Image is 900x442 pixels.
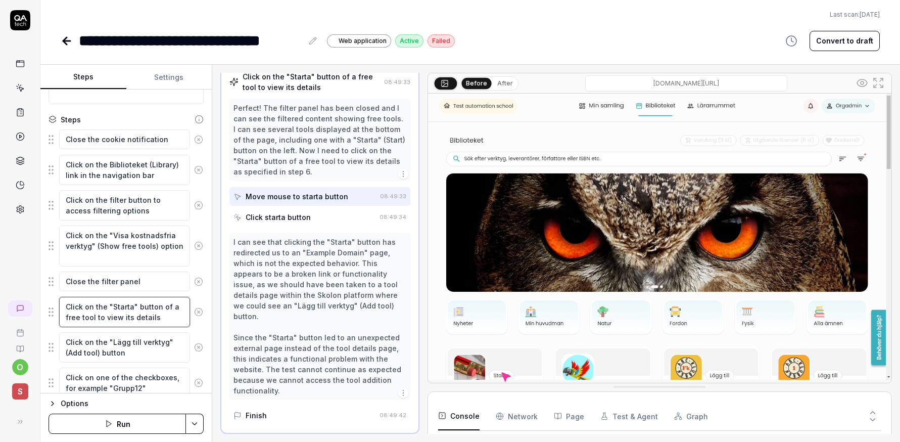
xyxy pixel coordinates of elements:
button: Remove step [190,160,207,180]
a: Web application [327,34,391,48]
div: Suggestions [49,190,204,221]
button: Remove step [190,337,207,358]
button: Click starta button08:49:34 [229,208,410,227]
time: 08:49:33 [380,193,406,200]
div: Click on the "Starta" button of a free tool to view its details [243,71,380,93]
button: View version history [779,31,803,51]
button: Settings [126,65,212,90]
span: Web application [339,36,387,46]
div: Click starta button [246,212,311,223]
img: Screenshot [428,90,891,380]
button: S [4,375,36,402]
div: Failed [428,34,455,48]
div: Finish [246,410,267,421]
button: Finish08:49:42 [229,406,410,425]
button: Show all interative elements [854,75,870,91]
div: Options [61,397,204,410]
button: Network [496,402,538,430]
button: Remove step [190,373,207,393]
div: Suggestions [49,332,204,363]
a: New conversation [8,300,32,317]
div: Move mouse to starta button [246,191,348,202]
button: Steps [40,65,126,90]
button: Remove step [190,302,207,322]
div: Suggestions [49,271,204,292]
div: I can see that clicking the "Starta" button has redirected us to an "Example Domain" page, which ... [233,237,406,396]
button: Graph [674,402,708,430]
button: Before [461,77,491,89]
span: S [12,383,28,400]
button: Options [49,397,204,410]
button: Remove step [190,272,207,292]
span: Last scan: [830,10,880,19]
button: Open in full screen [870,75,886,91]
div: Active [395,34,423,48]
button: Run [49,414,186,434]
div: Perfect! The filter panel has been closed and I can see the filtered content showing free tools. ... [233,103,406,177]
button: Page [554,402,584,430]
button: Move mouse to starta button08:49:33 [229,187,410,206]
time: 08:49:42 [380,412,406,419]
a: Documentation [4,337,36,353]
button: Remove step [190,129,207,150]
button: After [493,78,517,89]
time: 08:49:34 [380,213,406,220]
div: Suggestions [49,367,204,399]
time: [DATE] [860,11,880,18]
div: Suggestions [49,296,204,328]
button: o [12,359,28,375]
div: Steps [61,114,81,125]
button: Remove step [190,195,207,215]
div: Suggestions [49,154,204,186]
a: Book a call with us [4,321,36,337]
time: 08:49:33 [384,78,410,85]
button: Convert to draft [810,31,880,51]
button: Last scan:[DATE] [830,10,880,19]
button: Test & Agent [600,402,658,430]
div: Suggestions [49,129,204,150]
button: Console [438,402,480,430]
div: Suggestions [49,225,204,267]
button: Remove step [190,236,207,256]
